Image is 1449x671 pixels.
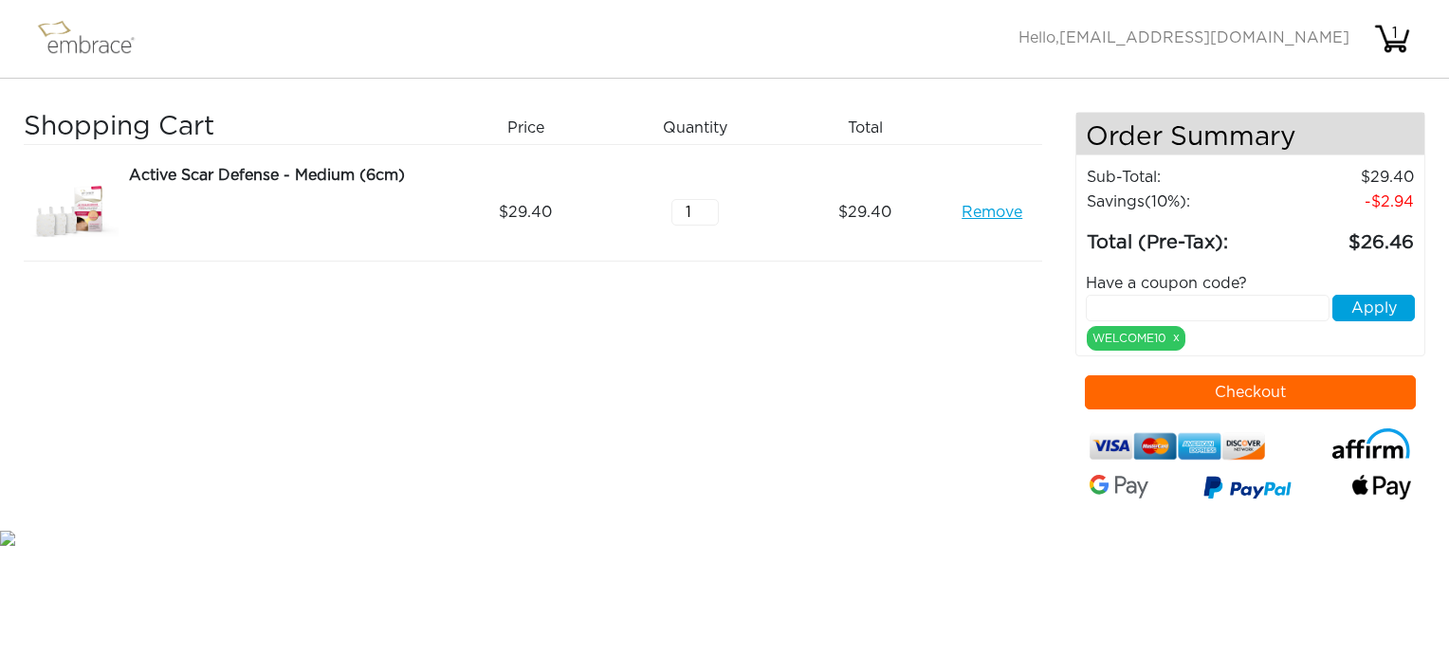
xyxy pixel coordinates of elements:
a: x [1173,329,1180,346]
span: [EMAIL_ADDRESS][DOMAIN_NAME] [1059,30,1349,45]
td: 29.40 [1267,165,1415,190]
span: 29.40 [838,201,891,224]
img: affirm-logo.svg [1331,428,1411,460]
button: Checkout [1085,375,1417,409]
span: Quantity [663,117,727,139]
div: Total [787,112,957,144]
button: Apply [1332,295,1415,321]
a: 1 [1373,30,1411,45]
td: Total (Pre-Tax): [1086,214,1267,258]
img: credit-cards.png [1090,428,1266,464]
img: paypal-v3.png [1203,471,1292,507]
div: 1 [1376,22,1414,45]
td: 26.46 [1267,214,1415,258]
div: WELCOME10 [1087,326,1185,351]
h4: Order Summary [1076,113,1425,155]
img: logo.png [33,15,156,63]
h3: Shopping Cart [24,112,433,144]
div: Have a coupon code? [1072,272,1430,295]
span: (10%) [1145,194,1186,209]
span: 29.40 [499,201,552,224]
div: Active Scar Defense - Medium (6cm) [129,164,433,187]
img: cart [1373,20,1411,58]
img: fullApplePay.png [1352,475,1411,499]
span: Hello, [1018,30,1349,45]
a: Remove [962,201,1022,224]
td: 2.94 [1267,190,1415,214]
img: Google-Pay-Logo.svg [1090,475,1148,499]
div: Price [448,112,617,144]
img: 3dae449a-8dcd-11e7-960f-02e45ca4b85b.jpeg [24,164,119,261]
td: Sub-Total: [1086,165,1267,190]
td: Savings : [1086,190,1267,214]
